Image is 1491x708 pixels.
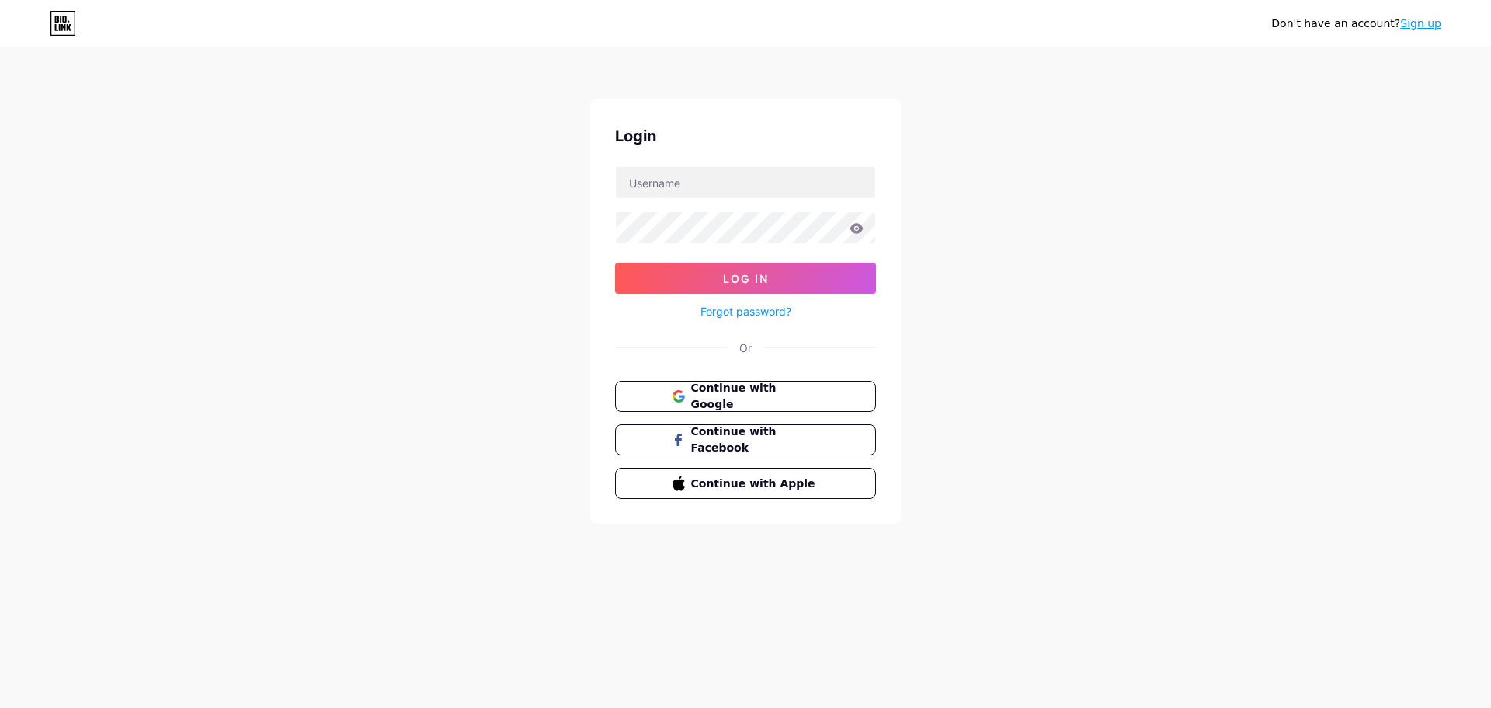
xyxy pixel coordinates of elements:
[615,468,876,499] button: Continue with Apple
[616,167,875,198] input: Username
[615,381,876,412] button: Continue with Google
[739,340,752,356] div: Or
[615,124,876,148] div: Login
[700,303,791,319] a: Forgot password?
[691,424,819,456] span: Continue with Facebook
[1271,16,1441,32] div: Don't have an account?
[1400,17,1441,30] a: Sign up
[691,476,819,492] span: Continue with Apple
[691,380,819,413] span: Continue with Google
[615,263,876,294] button: Log In
[615,424,876,455] button: Continue with Facebook
[723,272,769,285] span: Log In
